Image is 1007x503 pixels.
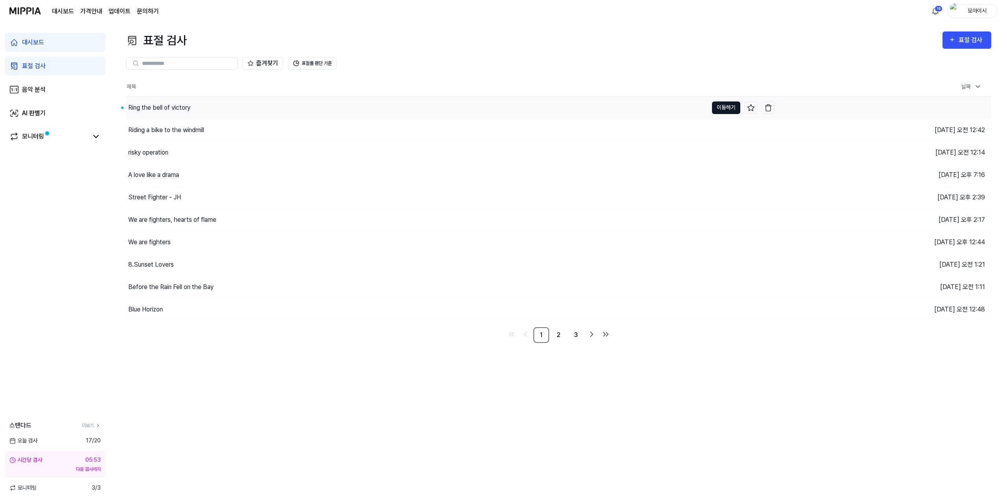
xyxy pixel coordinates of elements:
[80,7,102,16] button: 가격안내
[126,327,991,343] nav: pagination
[533,327,549,343] a: 1
[128,260,174,269] div: 8.Sunset Lovers
[128,193,181,202] div: Street Fighter - JH
[519,328,532,341] a: Go to previous page
[52,7,74,16] a: 대시보드
[9,132,88,141] a: 모니터링
[775,96,991,119] td: [DATE] 오전 1:03
[775,141,991,164] td: [DATE] 오전 12:14
[92,484,101,492] span: 3 / 3
[775,298,991,321] td: [DATE] 오전 12:48
[935,6,942,12] div: 18
[712,101,740,114] button: 이동하기
[22,61,46,71] div: 표절 검사
[128,170,179,180] div: A love like a drama
[775,208,991,231] td: [DATE] 오후 2:17
[950,3,959,19] img: profile
[775,164,991,186] td: [DATE] 오후 7:16
[288,57,337,70] button: 표절률 판단 기준
[551,327,566,343] a: 2
[22,132,44,141] div: 모니터링
[5,33,105,52] a: 대시보드
[775,231,991,253] td: [DATE] 오후 12:44
[5,57,105,76] a: 표절 검사
[9,484,37,492] span: 모니터링
[22,85,46,94] div: 음악 분석
[5,80,105,99] a: 음악 분석
[931,6,940,16] img: 알림
[128,238,171,247] div: We are fighters
[128,305,163,314] div: Blue Horizon
[9,466,101,473] div: 다음 검사까지
[82,422,101,429] a: 더보기
[128,103,190,112] div: Ring the bell of victory
[109,7,131,16] a: 업데이트
[22,38,44,47] div: 대시보드
[128,215,216,225] div: We are fighters, hearts of flame
[568,327,584,343] a: 3
[85,456,101,464] div: 05:53
[86,437,101,445] span: 17 / 20
[9,437,37,445] span: 오늘 검사
[585,328,598,341] a: Go to next page
[775,253,991,276] td: [DATE] 오전 1:21
[959,35,985,45] div: 표절 검사
[775,119,991,141] td: [DATE] 오전 12:42
[242,57,283,70] button: 즐겨찾기
[775,186,991,208] td: [DATE] 오후 2:39
[947,4,998,18] button: profile모아이시
[128,148,168,157] div: risky operation
[5,104,105,123] a: AI 판별기
[128,125,204,135] div: Riding a bike to the windmill
[126,31,187,49] div: 표절 검사
[599,328,612,341] a: Go to last page
[775,276,991,298] td: [DATE] 오전 1:11
[962,6,992,15] div: 모아이시
[126,77,775,96] th: 제목
[22,109,46,118] div: AI 판별기
[942,31,991,49] button: 표절 검사
[137,7,159,16] a: 문의하기
[9,421,31,430] span: 스탠다드
[764,104,772,112] img: delete
[505,328,518,341] a: Go to first page
[128,282,214,292] div: Before the Rain Fell on the Bay
[958,80,985,93] div: 날짜
[929,5,942,17] button: 알림18
[9,456,42,464] div: 시간당 검사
